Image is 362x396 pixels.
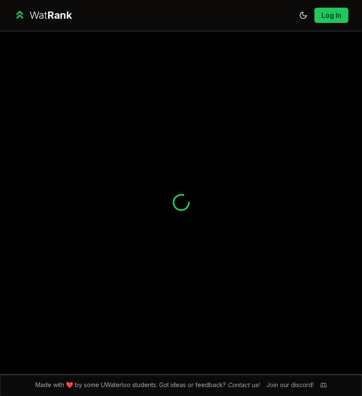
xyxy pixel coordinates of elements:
span: Rank [47,9,72,21]
a: WatRank [14,9,72,22]
span: Made with ❤️ by some UWaterloo students. Got ideas or feedback? [35,381,259,389]
div: Wat [29,9,72,22]
button: Log In [314,8,348,23]
div: Join our discord! [266,381,314,389]
a: Contact us! [228,381,259,388]
a: Log In [321,10,342,20]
